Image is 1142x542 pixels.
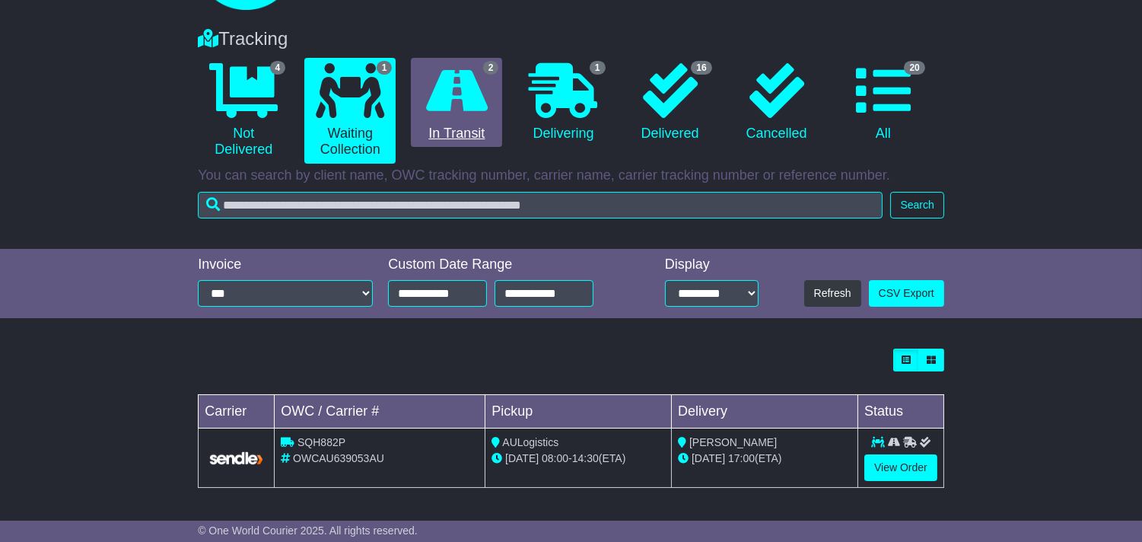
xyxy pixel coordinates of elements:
[388,257,627,273] div: Custom Date Range
[665,257,759,273] div: Display
[293,452,384,464] span: OWCAU639053AU
[198,524,418,537] span: © One World Courier 2025. All rights reserved.
[904,61,924,75] span: 20
[517,58,609,148] a: 1 Delivering
[297,436,345,448] span: SQH882P
[270,61,286,75] span: 4
[483,61,499,75] span: 2
[491,451,665,467] div: - (ETA)
[590,61,606,75] span: 1
[678,451,851,467] div: (ETA)
[858,395,944,429] td: Status
[890,192,943,218] button: Search
[689,436,777,448] span: [PERSON_NAME]
[691,61,711,75] span: 16
[502,436,558,448] span: AULogistics
[199,395,275,429] td: Carrier
[304,58,396,164] a: 1 Waiting Collection
[728,452,755,464] span: 17:00
[377,61,393,75] span: 1
[505,452,539,464] span: [DATE]
[190,28,952,50] div: Tracking
[838,58,929,148] a: 20 All
[208,451,265,467] img: GetCarrierServiceLogo
[198,257,373,273] div: Invoice
[672,395,858,429] td: Delivery
[869,280,944,307] a: CSV Export
[731,58,822,148] a: Cancelled
[804,280,861,307] button: Refresh
[198,58,289,164] a: 4 Not Delivered
[411,58,502,148] a: 2 In Transit
[275,395,485,429] td: OWC / Carrier #
[572,452,599,464] span: 14:30
[485,395,672,429] td: Pickup
[625,58,716,148] a: 16 Delivered
[692,452,725,464] span: [DATE]
[198,167,944,184] p: You can search by client name, OWC tracking number, carrier name, carrier tracking number or refe...
[542,452,568,464] span: 08:00
[864,454,937,481] a: View Order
